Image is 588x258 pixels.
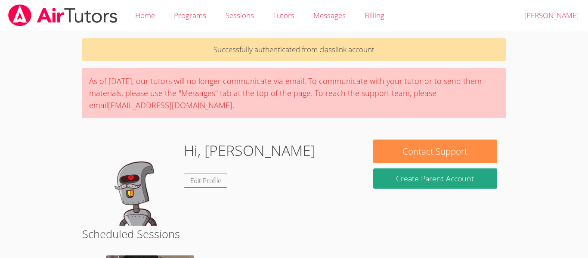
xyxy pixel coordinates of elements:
button: Create Parent Account [373,168,497,189]
h1: Hi, [PERSON_NAME] [184,140,316,162]
h2: Scheduled Sessions [82,226,506,242]
button: Contact Support [373,140,497,163]
a: Edit Profile [184,174,228,188]
img: default.png [91,140,177,226]
img: airtutors_banner-c4298cdbf04f3fff15de1276eac7730deb9818008684d7c2e4769d2f7ddbe033.png [7,4,118,26]
p: Successfully authenticated from classlink account [82,38,506,61]
div: As of [DATE], our tutors will no longer communicate via email. To communicate with your tutor or ... [82,68,506,118]
span: Messages [313,10,346,20]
